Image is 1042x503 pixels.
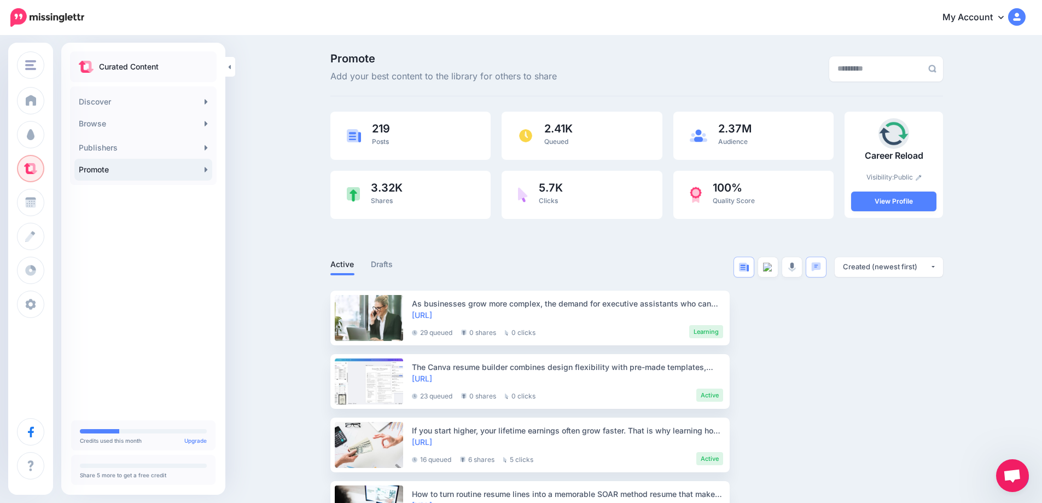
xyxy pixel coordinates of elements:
span: Promote [330,53,557,64]
img: pointer-grey.png [503,457,507,462]
img: pointer-grey.png [505,394,509,399]
div: As businesses grow more complex, the demand for executive assistants who can rise to this challen... [412,298,723,309]
a: Public [894,173,922,181]
li: Active [696,389,723,402]
img: search-grey-6.png [928,65,936,73]
span: Shares [371,196,393,205]
span: Audience [718,137,748,146]
img: share-green.png [347,187,360,202]
img: article-blue.png [739,263,749,271]
a: Open chat [996,459,1029,492]
a: Publishers [74,137,212,159]
img: Missinglettr [10,8,84,27]
button: Created (newest first) [835,257,943,277]
img: share-grey.png [461,393,467,399]
div: Created (newest first) [843,262,930,272]
a: [URL] [412,374,432,383]
img: article-blue.png [347,129,361,142]
span: 3.32K [371,182,403,193]
img: microphone-grey.png [788,262,796,272]
li: Active [696,452,723,465]
img: clock-grey-darker.png [412,457,417,462]
img: pointer-purple.png [518,187,528,203]
img: menu.png [25,60,36,70]
img: pointer-grey.png [505,330,509,336]
img: clock-grey-darker.png [412,330,417,336]
p: Visibility: [851,172,936,183]
div: How to turn routine resume lines into a memorable SOAR method resume that makes you shine on pape... [412,488,723,500]
li: 16 queued [412,452,451,465]
a: Promote [74,159,212,181]
img: pencil.png [916,175,922,181]
div: The Canva resume builder combines design flexibility with pre-made templates, giving job seekers ... [412,361,723,373]
span: Quality Score [713,196,755,205]
a: [URL] [412,437,432,447]
li: Learning [689,325,723,338]
img: clock.png [518,128,533,143]
li: 0 clicks [505,389,535,402]
span: 5.7K [539,182,563,193]
li: 29 queued [412,325,452,338]
a: [URL] [412,310,432,320]
a: Browse [74,113,212,135]
span: Posts [372,137,389,146]
a: My Account [932,4,1026,31]
li: 6 shares [460,452,494,465]
span: 2.41K [544,123,573,134]
img: share-grey.png [460,456,465,462]
a: Active [330,258,354,271]
p: Curated Content [99,60,159,73]
li: 0 shares [461,325,496,338]
a: Discover [74,91,212,113]
span: Clicks [539,196,558,205]
a: View Profile [851,192,936,211]
img: share-grey.png [461,329,467,336]
img: clock-grey-darker.png [412,394,417,399]
img: GPXZ3UKHIER4D7WP5ADK8KRX0F3PSPKU_thumb.jpg [878,118,909,149]
li: 23 queued [412,389,452,402]
a: Drafts [371,258,393,271]
img: users-blue.png [690,129,707,142]
span: 219 [372,123,390,134]
span: 100% [713,182,755,193]
span: Add your best content to the library for others to share [330,70,557,84]
li: 0 clicks [505,325,535,338]
img: chat-square-blue.png [811,262,821,271]
div: If you start higher, your lifetime earnings often grow faster. That is why learning how to negoti... [412,425,723,436]
img: curate.png [79,61,94,73]
span: 2.37M [718,123,752,134]
li: 5 clicks [503,452,533,465]
span: Queued [544,137,568,146]
p: Career Reload [851,149,936,163]
img: prize-red.png [690,187,702,203]
li: 0 shares [461,389,496,402]
img: video--grey.png [763,263,773,271]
